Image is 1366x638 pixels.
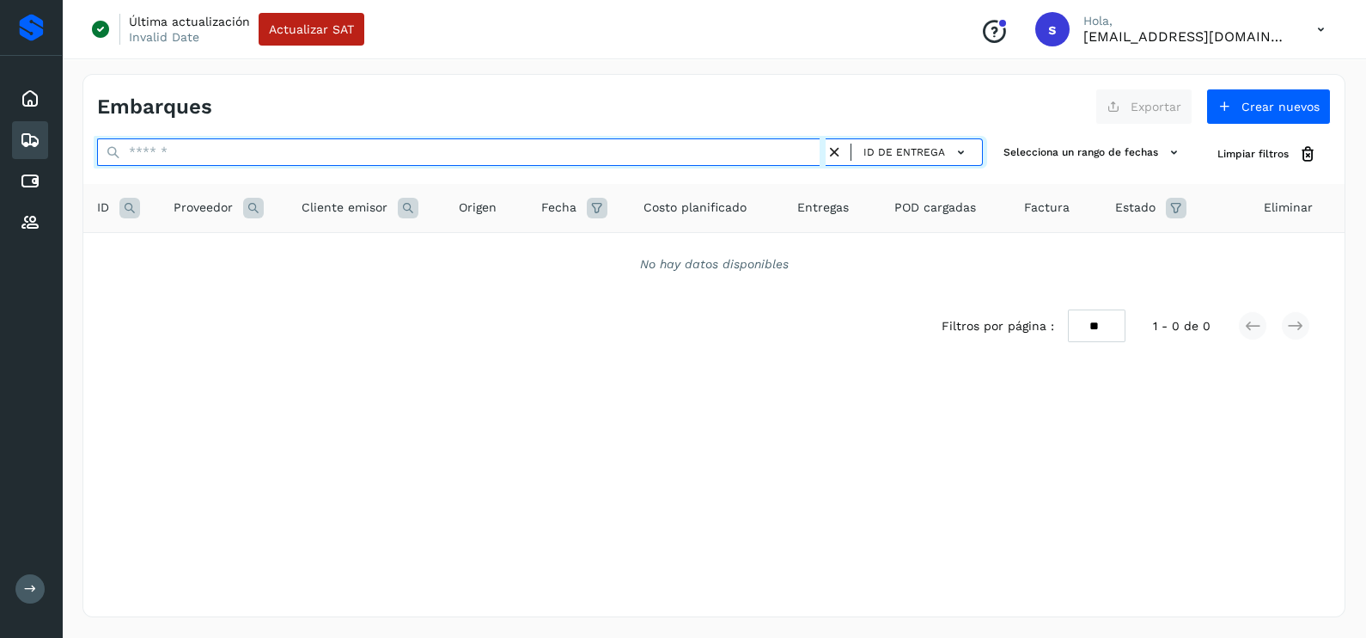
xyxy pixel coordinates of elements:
[97,95,212,120] h4: Embarques
[863,144,945,160] span: ID de entrega
[858,140,975,165] button: ID de entrega
[1153,317,1210,335] span: 1 - 0 de 0
[259,13,364,46] button: Actualizar SAT
[1024,199,1070,217] span: Factura
[997,138,1190,167] button: Selecciona un rango de fechas
[12,121,48,159] div: Embarques
[942,317,1054,335] span: Filtros por página :
[1115,199,1156,217] span: Estado
[12,204,48,242] div: Proveedores
[129,14,250,29] p: Última actualización
[12,163,48,200] div: Cuentas por pagar
[269,23,354,35] span: Actualizar SAT
[1083,14,1290,28] p: Hola,
[302,199,387,217] span: Cliente emisor
[643,199,747,217] span: Costo planificado
[12,80,48,118] div: Inicio
[129,29,199,45] p: Invalid Date
[1095,89,1192,125] button: Exportar
[106,255,1322,273] div: No hay datos disponibles
[541,199,576,217] span: Fecha
[1204,138,1331,170] button: Limpiar filtros
[174,199,233,217] span: Proveedor
[1083,28,1290,45] p: smedina@niagarawater.com
[894,199,976,217] span: POD cargadas
[1264,199,1313,217] span: Eliminar
[1241,101,1320,113] span: Crear nuevos
[797,199,849,217] span: Entregas
[97,199,109,217] span: ID
[1206,89,1331,125] button: Crear nuevos
[459,199,497,217] span: Origen
[1217,146,1289,162] span: Limpiar filtros
[1131,101,1181,113] span: Exportar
